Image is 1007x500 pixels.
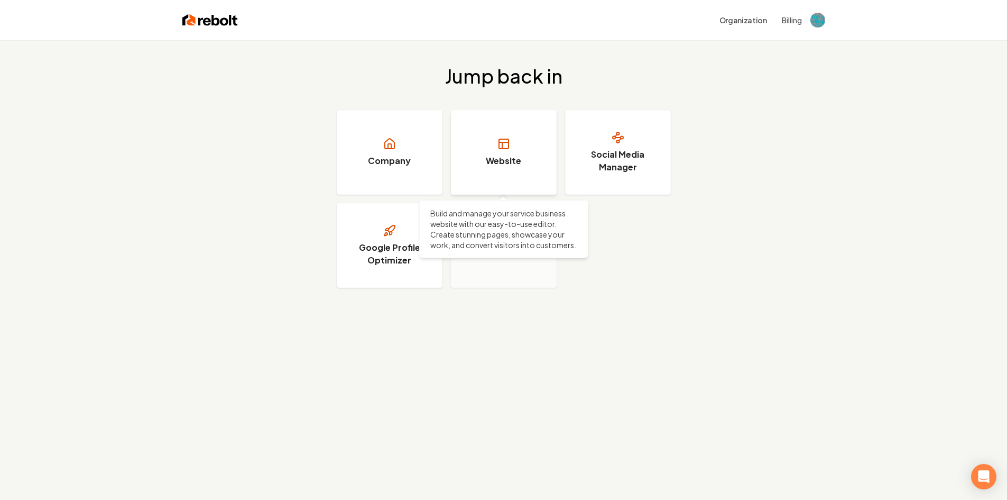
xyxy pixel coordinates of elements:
[810,13,825,28] img: Ethan Hormann
[430,208,577,250] p: Build and manage your service business website with our easy-to-use editor. Create stunning pages...
[782,15,802,25] button: Billing
[337,110,442,195] a: Company
[445,66,562,87] h2: Jump back in
[337,203,442,288] a: Google Profile Optimizer
[368,154,411,167] h3: Company
[486,154,521,167] h3: Website
[565,110,671,195] a: Social Media Manager
[451,110,557,195] a: Website
[182,13,238,28] img: Rebolt Logo
[810,13,825,28] button: Open user button
[713,11,773,30] button: Organization
[971,464,996,489] div: Open Intercom Messenger
[578,148,658,174] h3: Social Media Manager
[350,241,429,267] h3: Google Profile Optimizer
